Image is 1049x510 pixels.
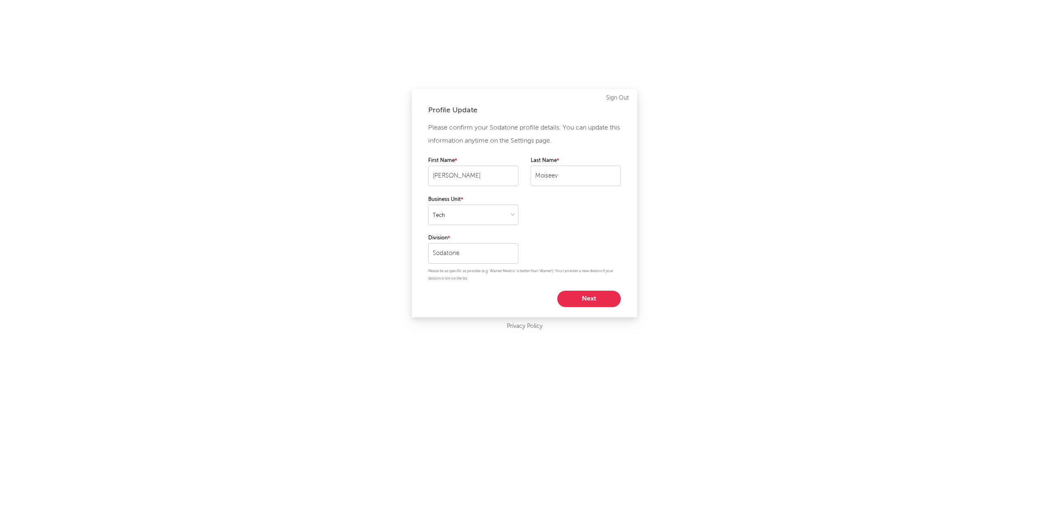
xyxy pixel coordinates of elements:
[428,105,621,115] div: Profile Update
[428,195,518,205] label: Business Unit
[428,243,518,264] input: Your division
[507,321,543,332] a: Privacy Policy
[428,121,621,148] p: Please confirm your Sodatone profile details. You can update this information anytime on the Sett...
[428,268,621,282] p: Please be as specific as possible (e.g. 'Warner Mexico' is better than 'Warner'). You can enter a...
[531,166,621,186] input: Your last name
[428,166,518,186] input: Your first name
[428,233,518,243] label: Division
[428,156,518,166] label: First Name
[531,156,621,166] label: Last Name
[557,291,621,307] button: Next
[606,93,629,103] a: Sign Out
